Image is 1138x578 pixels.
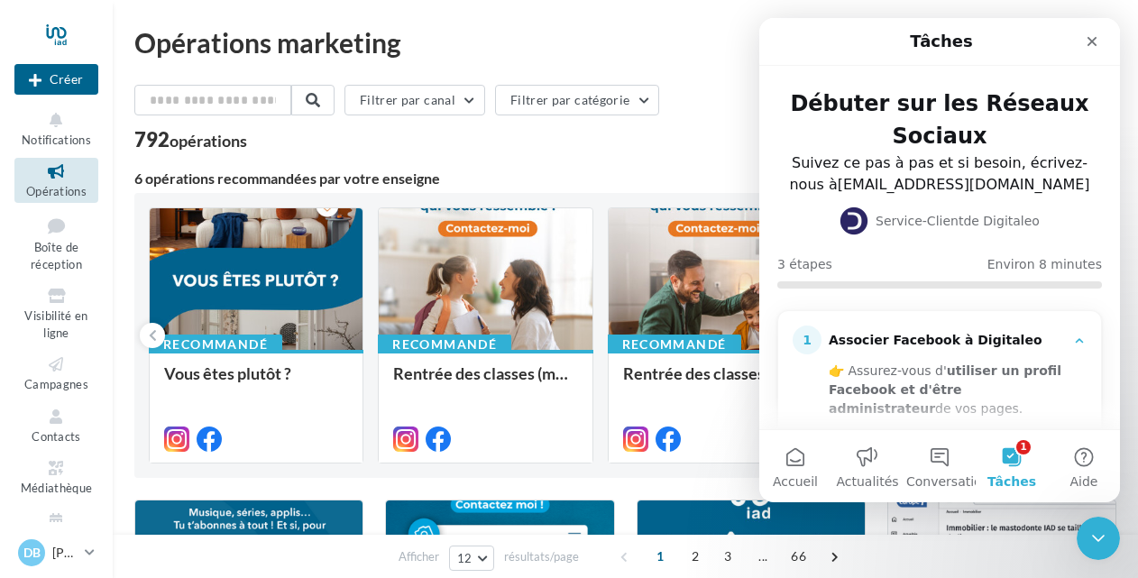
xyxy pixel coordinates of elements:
a: Calendrier [14,507,98,551]
a: Campagnes [14,351,98,395]
div: Rentrée des classes (mère) [393,364,577,400]
div: Recommandé [149,335,282,354]
span: DB [23,544,41,562]
a: Opérations [14,158,98,202]
a: Boîte de réception [14,210,98,276]
span: Médiathèque [21,481,93,495]
button: Filtrer par catégorie [495,85,659,115]
a: DB [PERSON_NAME] [14,536,98,570]
button: Créer [14,64,98,95]
a: Médiathèque [14,454,98,499]
span: Boîte de réception [31,240,82,271]
button: Notifications [14,106,98,151]
a: Contacts [14,403,98,447]
span: Notifications [22,133,91,147]
span: 12 [457,551,473,565]
span: Contacts [32,429,81,444]
button: Filtrer par canal [344,85,485,115]
div: 6 opérations recommandées par votre enseigne [134,171,1088,186]
span: Visibilité en ligne [24,308,87,340]
span: 3 [713,542,742,571]
span: ... [748,542,777,571]
span: Campagnes [24,377,88,391]
div: Nouvelle campagne [14,64,98,95]
div: opérations [170,133,247,149]
div: Opérations marketing [134,29,1116,56]
span: Afficher [399,548,439,565]
div: Recommandé [608,335,741,354]
span: 2 [681,542,710,571]
div: Vous êtes plutôt ? [164,364,348,400]
div: Rentrée des classes (père) [623,364,807,400]
div: 792 [134,130,247,150]
span: 1 [646,542,675,571]
p: [PERSON_NAME] [52,544,78,562]
iframe: Intercom live chat [759,18,1120,502]
span: 66 [784,542,813,571]
button: 12 [449,546,495,571]
span: Opérations [26,184,87,198]
iframe: Intercom live chat [1077,517,1120,560]
span: résultats/page [504,548,579,565]
a: Visibilité en ligne [14,282,98,344]
div: Recommandé [378,335,511,354]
